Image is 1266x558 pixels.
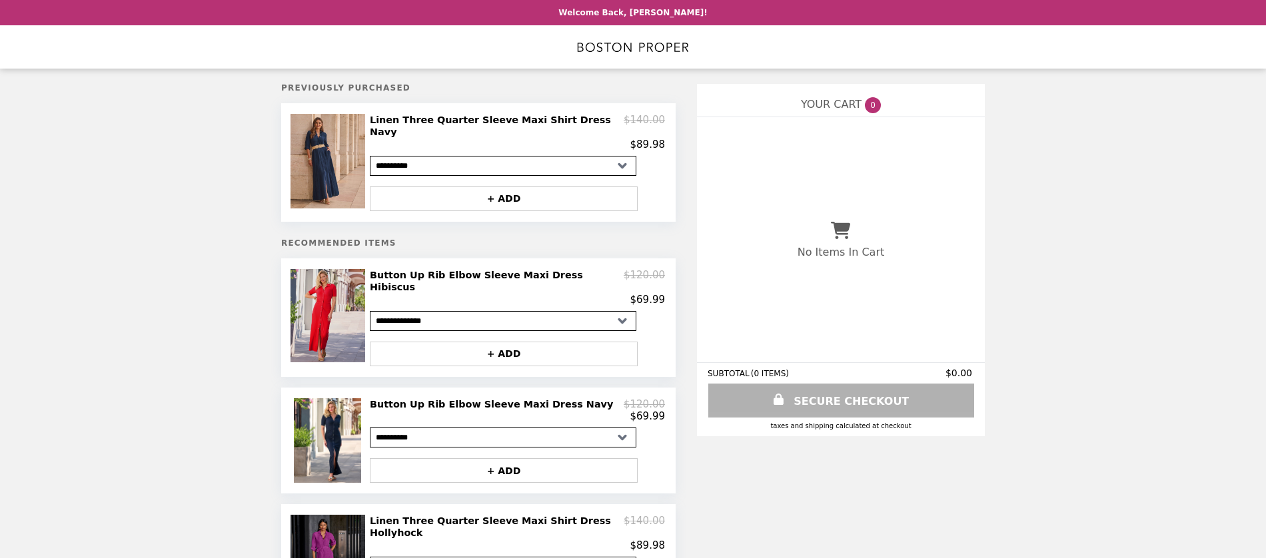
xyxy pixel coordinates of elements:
[370,114,624,139] h2: Linen Three Quarter Sleeve Maxi Shirt Dress Navy
[370,515,624,539] h2: Linen Three Quarter Sleeve Maxi Shirt Dress Hollyhock
[624,114,665,139] p: $140.00
[577,33,689,61] img: Brand Logo
[291,269,368,362] img: Button Up Rib Elbow Sleeve Maxi Dress Hibiscus
[801,98,862,111] span: YOUR CART
[370,311,636,331] select: Select a product variant
[291,114,368,208] img: Linen Three Quarter Sleeve Maxi Shirt Dress Navy
[558,8,707,17] p: Welcome Back, [PERSON_NAME]!
[294,398,365,483] img: Button Up Rib Elbow Sleeve Maxi Dress Navy
[370,398,618,410] h2: Button Up Rib Elbow Sleeve Maxi Dress Navy
[281,238,676,248] h5: Recommended Items
[281,83,676,93] h5: Previously Purchased
[370,156,636,176] select: Select a product variant
[624,269,665,294] p: $120.00
[370,186,638,211] button: + ADD
[946,368,974,378] span: $0.00
[370,458,638,483] button: + ADD
[630,539,666,551] p: $89.98
[751,369,789,378] span: ( 0 ITEMS )
[798,246,884,258] p: No Items In Cart
[370,427,636,447] select: Select a product variant
[865,97,881,113] span: 0
[630,139,666,150] p: $89.98
[708,369,751,378] span: SUBTOTAL
[630,294,666,306] p: $69.99
[370,269,624,294] h2: Button Up Rib Elbow Sleeve Maxi Dress Hibiscus
[624,515,665,539] p: $140.00
[624,398,665,410] p: $120.00
[630,410,666,422] p: $69.99
[370,342,638,366] button: + ADD
[708,422,974,429] div: Taxes and Shipping calculated at checkout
